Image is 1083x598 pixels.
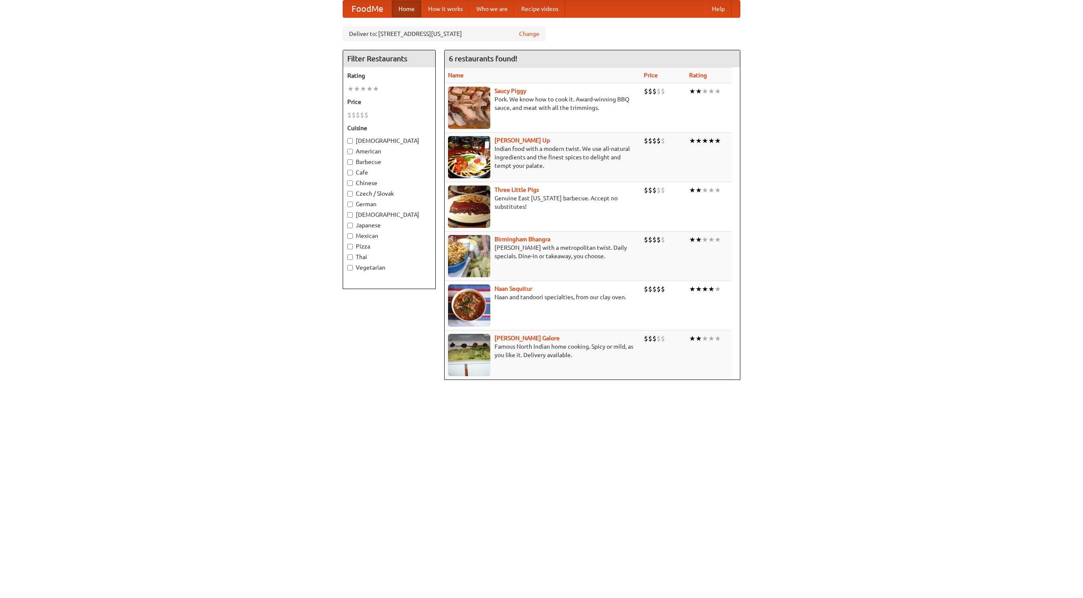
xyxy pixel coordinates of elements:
[347,233,353,239] input: Mexican
[715,334,721,343] li: ★
[470,0,514,17] a: Who we are
[715,186,721,195] li: ★
[657,87,661,96] li: $
[347,137,431,145] label: [DEMOGRAPHIC_DATA]
[708,186,715,195] li: ★
[448,293,637,301] p: Naan and tandoori specialties, from our clay oven.
[347,159,353,165] input: Barbecue
[657,334,661,343] li: $
[347,232,431,240] label: Mexican
[448,95,637,112] p: Pork. We know how to cook it. Award-winning BBQ sauce, and meat with all the trimmings.
[661,235,665,244] li: $
[448,136,490,178] img: curryup.jpg
[657,284,661,294] li: $
[708,87,715,96] li: ★
[448,342,637,359] p: Famous North Indian home cooking. Spicy or mild, as you like it. Delivery available.
[708,334,715,343] li: ★
[448,87,490,129] img: saucy.jpg
[715,284,721,294] li: ★
[495,137,550,144] a: [PERSON_NAME] Up
[652,87,657,96] li: $
[652,186,657,195] li: $
[356,110,360,120] li: $
[644,87,648,96] li: $
[495,186,539,193] a: Three Little Pigs
[347,149,353,154] input: American
[644,136,648,145] li: $
[689,136,695,145] li: ★
[661,334,665,343] li: $
[448,186,490,228] img: littlepigs.jpg
[661,186,665,195] li: $
[347,242,431,251] label: Pizza
[347,147,431,156] label: American
[514,0,565,17] a: Recipe videos
[689,72,707,79] a: Rating
[360,110,364,120] li: $
[347,158,431,166] label: Barbecue
[343,26,546,41] div: Deliver to: [STREET_ADDRESS][US_STATE]
[644,72,658,79] a: Price
[702,136,708,145] li: ★
[347,191,353,197] input: Czech / Slovak
[347,179,431,187] label: Chinese
[648,136,652,145] li: $
[347,84,354,93] li: ★
[695,284,702,294] li: ★
[347,170,353,175] input: Cafe
[695,87,702,96] li: ★
[448,284,490,327] img: naansequitur.jpg
[708,284,715,294] li: ★
[689,186,695,195] li: ★
[360,84,366,93] li: ★
[644,235,648,244] li: $
[343,0,392,17] a: FoodMe
[708,136,715,145] li: ★
[661,136,665,145] li: $
[702,87,708,96] li: ★
[347,168,431,177] label: Cafe
[519,30,539,38] a: Change
[648,334,652,343] li: $
[364,110,368,120] li: $
[705,0,731,17] a: Help
[347,71,431,80] h5: Rating
[708,235,715,244] li: ★
[495,87,526,94] a: Saucy Piggy
[702,186,708,195] li: ★
[347,253,431,261] label: Thai
[343,50,435,67] h4: Filter Restaurants
[347,244,353,249] input: Pizza
[352,110,356,120] li: $
[347,263,431,272] label: Vegetarian
[421,0,470,17] a: How it works
[715,87,721,96] li: ★
[347,210,431,219] label: [DEMOGRAPHIC_DATA]
[347,254,353,260] input: Thai
[695,186,702,195] li: ★
[347,180,353,186] input: Chinese
[366,84,373,93] li: ★
[448,194,637,211] p: Genuine East [US_STATE] barbecue. Accept no substitutes!
[695,136,702,145] li: ★
[347,202,353,207] input: German
[648,186,652,195] li: $
[689,334,695,343] li: ★
[347,200,431,208] label: German
[448,334,490,376] img: currygalore.jpg
[644,284,648,294] li: $
[702,334,708,343] li: ★
[702,235,708,244] li: ★
[354,84,360,93] li: ★
[448,243,637,260] p: [PERSON_NAME] with a metropolitan twist. Daily specials. Dine-in or takeaway, you choose.
[689,284,695,294] li: ★
[347,212,353,218] input: [DEMOGRAPHIC_DATA]
[695,235,702,244] li: ★
[644,334,648,343] li: $
[495,335,560,341] a: [PERSON_NAME] Galore
[715,136,721,145] li: ★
